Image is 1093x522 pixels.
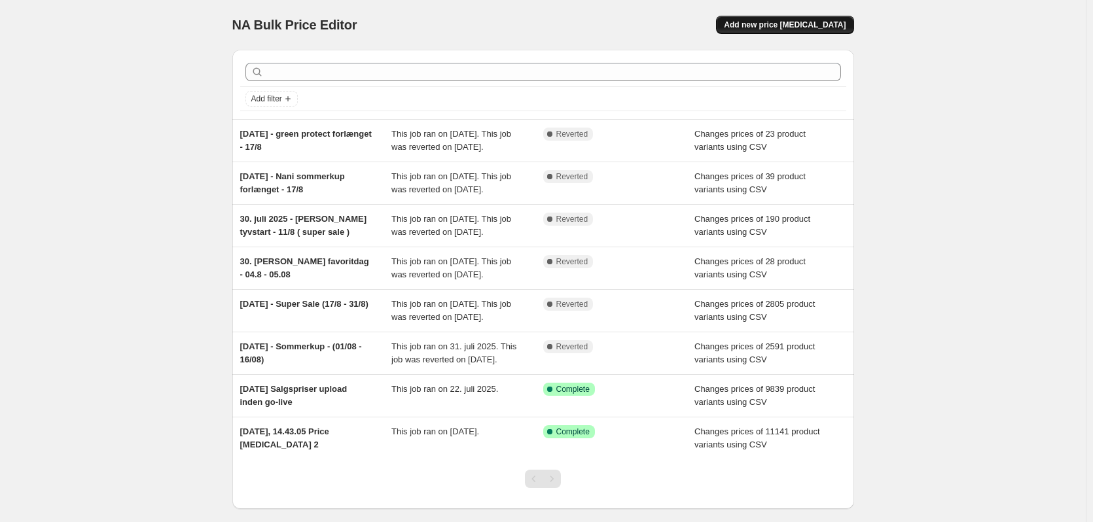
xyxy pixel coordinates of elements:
span: Changes prices of 23 product variants using CSV [694,129,806,152]
span: [DATE], 14.43.05 Price [MEDICAL_DATA] 2 [240,426,329,449]
button: Add new price [MEDICAL_DATA] [716,16,853,34]
span: This job ran on [DATE]. This job was reverted on [DATE]. [391,129,511,152]
span: Changes prices of 9839 product variants using CSV [694,384,815,407]
span: This job ran on [DATE]. This job was reverted on [DATE]. [391,171,511,194]
span: Reverted [556,299,588,309]
span: Reverted [556,256,588,267]
span: Changes prices of 28 product variants using CSV [694,256,806,279]
span: [DATE] - Sommerkup - (01/08 - 16/08) [240,341,362,364]
span: 30. [PERSON_NAME] favoritdag - 04.8 - 05.08 [240,256,369,279]
span: Reverted [556,129,588,139]
span: Complete [556,426,590,437]
span: Add new price [MEDICAL_DATA] [724,20,846,30]
span: [DATE] - green protect forlænget - 17/8 [240,129,372,152]
span: [DATE] - Super Sale (17/8 - 31/8) [240,299,368,309]
span: NA Bulk Price Editor [232,18,357,32]
span: [DATE] Salgspriser upload inden go-live [240,384,348,407]
span: This job ran on [DATE]. [391,426,479,436]
span: Changes prices of 11141 product variants using CSV [694,426,820,449]
span: This job ran on 22. juli 2025. [391,384,498,394]
span: This job ran on [DATE]. This job was reverted on [DATE]. [391,299,511,322]
span: Changes prices of 39 product variants using CSV [694,171,806,194]
span: Add filter [251,94,282,104]
span: This job ran on 31. juli 2025. This job was reverted on [DATE]. [391,341,516,364]
span: This job ran on [DATE]. This job was reverted on [DATE]. [391,256,511,279]
span: [DATE] - Nani sommerkup forlænget - 17/8 [240,171,345,194]
span: Changes prices of 190 product variants using CSV [694,214,810,237]
span: 30. juli 2025 - [PERSON_NAME] tyvstart - 11/8 ( super sale ) [240,214,367,237]
span: Reverted [556,341,588,352]
span: Reverted [556,171,588,182]
span: Reverted [556,214,588,224]
span: Complete [556,384,590,394]
span: Changes prices of 2805 product variants using CSV [694,299,815,322]
span: This job ran on [DATE]. This job was reverted on [DATE]. [391,214,511,237]
button: Add filter [245,91,298,107]
nav: Pagination [525,470,561,488]
span: Changes prices of 2591 product variants using CSV [694,341,815,364]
